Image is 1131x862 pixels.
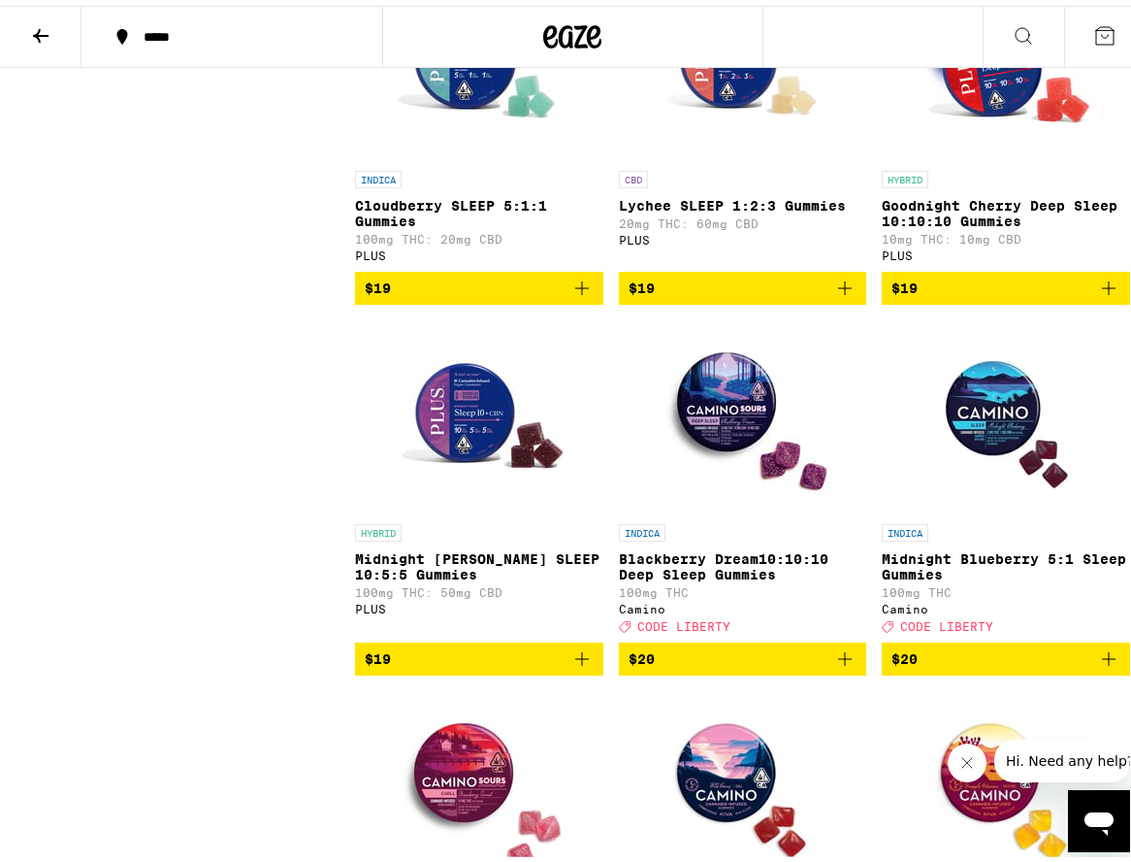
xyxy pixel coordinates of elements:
[882,315,1130,637] a: Open page for Midnight Blueberry 5:1 Sleep Gummies from Camino
[355,165,402,182] p: INDICA
[619,580,867,593] p: 100mg THC
[619,228,867,241] div: PLUS
[948,738,986,777] iframe: Close message
[355,597,603,610] div: PLUS
[355,518,402,536] p: HYBRID
[365,646,391,661] span: $19
[629,275,655,290] span: $19
[619,597,867,610] div: Camino
[12,14,140,29] span: Hi. Need any help?
[900,614,993,627] span: CODE LIBERTY
[882,227,1130,240] p: 10mg THC: 10mg CBD
[619,546,867,577] p: Blackberry Dream10:10:10 Deep Sleep Gummies
[355,546,603,577] p: Midnight [PERSON_NAME] SLEEP 10:5:5 Gummies
[882,165,928,182] p: HYBRID
[891,646,918,661] span: $20
[382,315,576,509] img: PLUS - Midnight Berry SLEEP 10:5:5 Gummies
[355,244,603,256] div: PLUS
[355,192,603,223] p: Cloudberry SLEEP 5:1:1 Gummies
[994,734,1130,777] iframe: Message from company
[882,546,1130,577] p: Midnight Blueberry 5:1 Sleep Gummies
[355,266,603,299] button: Add to bag
[637,614,730,627] span: CODE LIBERTY
[355,227,603,240] p: 100mg THC: 20mg CBD
[882,192,1130,223] p: Goodnight Cherry Deep Sleep 10:10:10 Gummies
[882,580,1130,593] p: 100mg THC
[355,580,603,593] p: 100mg THC: 50mg CBD
[882,597,1130,610] div: Camino
[882,244,1130,256] div: PLUS
[882,266,1130,299] button: Add to bag
[891,275,918,290] span: $19
[909,315,1103,509] img: Camino - Midnight Blueberry 5:1 Sleep Gummies
[619,637,867,670] button: Add to bag
[355,637,603,670] button: Add to bag
[619,315,867,637] a: Open page for Blackberry Dream10:10:10 Deep Sleep Gummies from Camino
[619,212,867,224] p: 20mg THC: 60mg CBD
[365,275,391,290] span: $19
[619,192,867,208] p: Lychee SLEEP 1:2:3 Gummies
[629,646,655,661] span: $20
[619,165,648,182] p: CBD
[619,518,665,536] p: INDICA
[355,315,603,637] a: Open page for Midnight Berry SLEEP 10:5:5 Gummies from PLUS
[882,518,928,536] p: INDICA
[619,266,867,299] button: Add to bag
[882,637,1130,670] button: Add to bag
[645,315,839,509] img: Camino - Blackberry Dream10:10:10 Deep Sleep Gummies
[1068,784,1130,846] iframe: Button to launch messaging window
